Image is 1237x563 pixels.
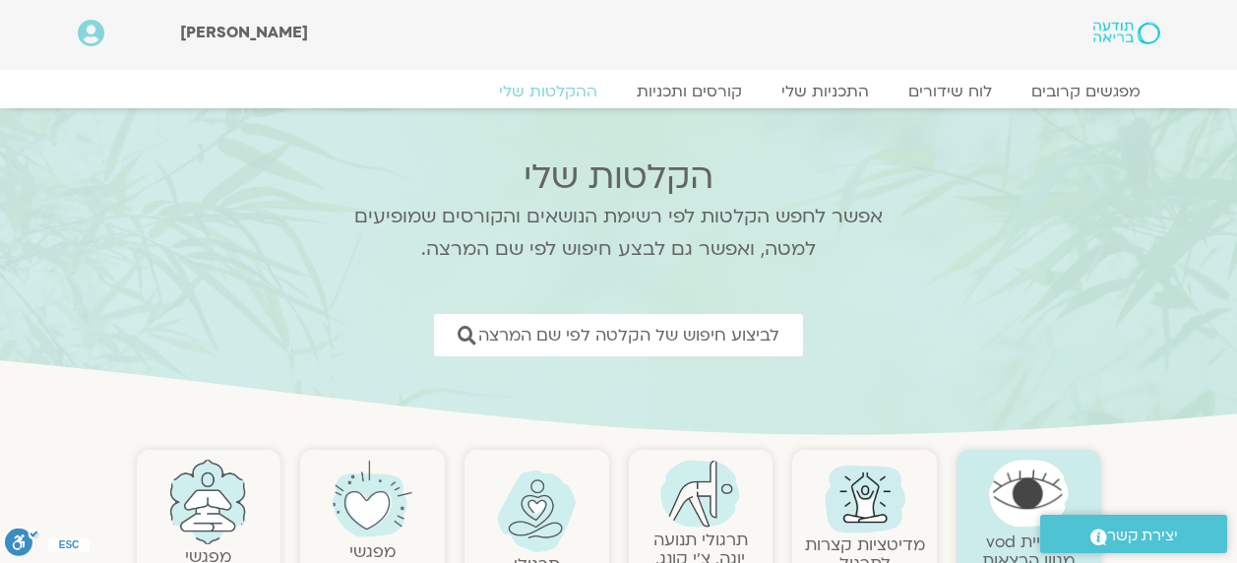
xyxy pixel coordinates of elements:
[329,201,909,266] p: אפשר לחפש הקלטות לפי רשימת הנושאים והקורסים שמופיעים למטה, ואפשר גם לבצע חיפוש לפי שם המרצה.
[329,157,909,197] h2: הקלטות שלי
[434,314,803,356] a: לביצוע חיפוש של הקלטה לפי שם המרצה
[478,326,779,344] span: לביצוע חיפוש של הקלטה לפי שם המרצה
[1107,523,1178,549] span: יצירת קשר
[762,82,889,101] a: התכניות שלי
[1040,515,1227,553] a: יצירת קשר
[1012,82,1160,101] a: מפגשים קרובים
[479,82,617,101] a: ההקלטות שלי
[180,22,308,43] span: [PERSON_NAME]
[78,82,1160,101] nav: Menu
[617,82,762,101] a: קורסים ותכניות
[889,82,1012,101] a: לוח שידורים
